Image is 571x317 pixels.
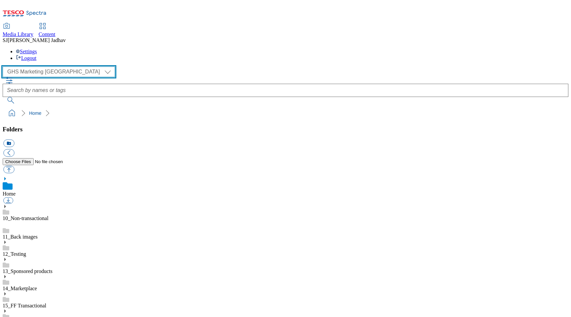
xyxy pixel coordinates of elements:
a: 12_Testing [3,251,26,257]
span: Media Library [3,31,33,37]
span: [PERSON_NAME] Jadhav [8,37,66,43]
span: Content [39,31,56,37]
a: Content [39,23,56,37]
nav: breadcrumb [3,107,568,119]
a: 15_FF Transactional [3,303,46,308]
a: Media Library [3,23,33,37]
h3: Folders [3,126,568,133]
a: 13_Sponsored products [3,268,53,274]
a: Settings [16,49,37,54]
span: SJ [3,37,8,43]
a: 11_Back images [3,234,38,240]
a: Logout [16,55,36,61]
a: Home [29,111,41,116]
a: Home [3,191,16,197]
a: 14_Marketplace [3,286,37,291]
input: Search by names or tags [3,84,568,97]
a: home [7,108,17,118]
a: 10_Non-transactional [3,215,49,221]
